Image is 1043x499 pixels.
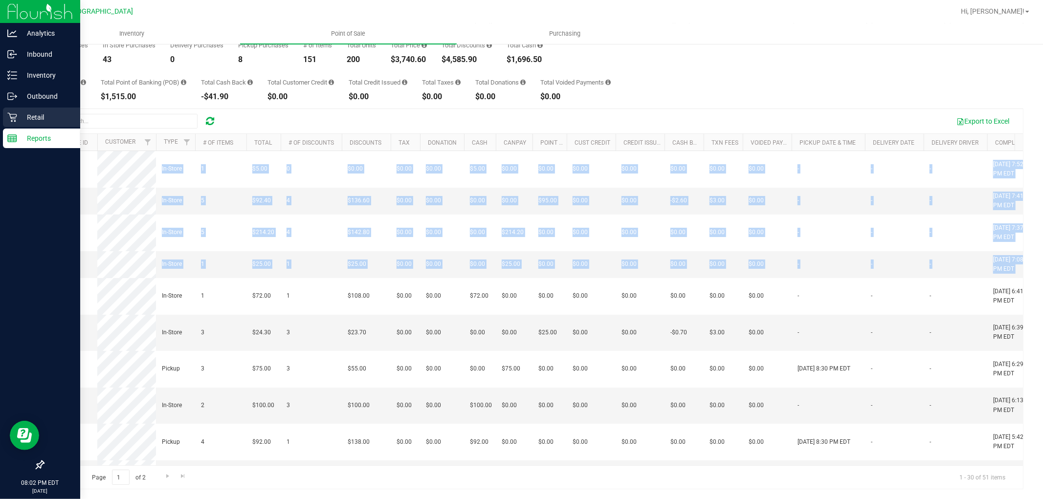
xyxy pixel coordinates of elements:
span: $214.20 [502,228,524,237]
i: Sum of the cash-back amounts from rounded-up electronic payments for all purchases in the date ra... [247,79,253,86]
span: $0.00 [502,328,517,337]
div: $0.00 [349,93,407,101]
span: - [930,364,931,373]
a: Discounts [350,139,381,146]
span: 2 [201,401,204,410]
span: $5.00 [252,164,267,174]
span: In-Store [162,291,182,301]
div: Total Price [391,42,427,48]
span: - [930,228,931,237]
span: $0.00 [710,437,725,447]
i: Sum of the total taxes for all purchases in the date range. [455,79,461,86]
span: $25.00 [502,260,520,269]
span: $0.00 [502,401,517,410]
a: # of Items [203,139,233,146]
a: Txn Fees [711,139,738,146]
span: $0.00 [573,364,588,373]
span: 3 [287,328,290,337]
a: Voided Payment [751,139,799,146]
span: $0.00 [426,401,441,410]
a: Delivery Date [873,139,914,146]
span: $25.00 [538,328,557,337]
span: $92.00 [470,437,488,447]
a: Pickup Date & Time [799,139,856,146]
span: Point of Sale [318,29,379,38]
span: $0.00 [710,364,725,373]
p: 08:02 PM EDT [4,478,76,487]
span: $0.00 [670,437,686,447]
span: $0.00 [538,164,554,174]
span: $0.00 [397,260,412,269]
span: $92.40 [252,196,271,205]
span: $0.00 [710,291,725,301]
span: $0.00 [573,164,588,174]
div: Delivery Purchases [170,42,223,48]
span: $0.00 [538,364,554,373]
span: 1 - 30 of 51 items [952,470,1013,484]
span: - [930,291,931,301]
a: Filter [140,134,156,151]
span: Pickup [162,437,180,447]
span: $0.00 [470,228,485,237]
span: $0.00 [710,401,725,410]
span: -$2.60 [670,196,687,205]
span: $0.00 [621,328,637,337]
span: In-Store [162,401,182,410]
span: $0.00 [502,164,517,174]
span: 1 [287,291,290,301]
span: - [798,328,799,337]
inline-svg: Retail [7,112,17,122]
span: $0.00 [538,401,554,410]
div: Total Cash [507,42,543,48]
span: 1 [201,164,204,174]
span: - [871,164,872,174]
span: [DATE] 7:41 PM EDT [993,192,1030,210]
span: [DATE] 6:13 PM EDT [993,396,1030,414]
span: 1 [201,291,204,301]
span: $0.00 [621,260,637,269]
span: 5 [201,196,204,205]
div: 200 [347,56,376,64]
span: $0.00 [710,164,725,174]
p: Inbound [17,48,76,60]
span: [DATE] 6:39 PM EDT [993,323,1030,342]
span: $3.00 [710,196,725,205]
span: $0.00 [749,196,764,205]
span: - [930,328,931,337]
span: In-Store [162,228,182,237]
a: Inventory [23,23,240,44]
a: Point of Banking (POB) [540,139,610,146]
inline-svg: Inbound [7,49,17,59]
span: $0.00 [502,291,517,301]
p: Reports [17,132,76,144]
p: [DATE] [4,487,76,495]
span: $0.00 [538,228,554,237]
div: Total Voided Payments [540,79,611,86]
span: $0.00 [621,228,637,237]
span: $0.00 [397,164,412,174]
a: Go to the last page [176,470,190,483]
span: $100.00 [252,401,274,410]
span: $0.00 [670,401,686,410]
div: -$41.90 [201,93,253,101]
a: Purchasing [457,23,673,44]
span: $0.00 [426,196,441,205]
a: Donation [428,139,457,146]
span: $0.00 [621,291,637,301]
div: Total Point of Banking (POB) [101,79,186,86]
span: 1 [201,260,204,269]
div: 151 [303,56,332,64]
div: Total Customer Credit [267,79,334,86]
span: $0.00 [573,196,588,205]
p: Inventory [17,69,76,81]
div: $0.00 [540,93,611,101]
span: $108.00 [348,291,370,301]
span: 3 [287,401,290,410]
span: - [871,328,872,337]
span: $214.20 [252,228,274,237]
span: -$0.70 [670,328,687,337]
span: $0.00 [397,437,412,447]
span: $0.00 [426,164,441,174]
span: $0.00 [670,291,686,301]
span: [DATE] 6:29 PM EDT [993,360,1030,378]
